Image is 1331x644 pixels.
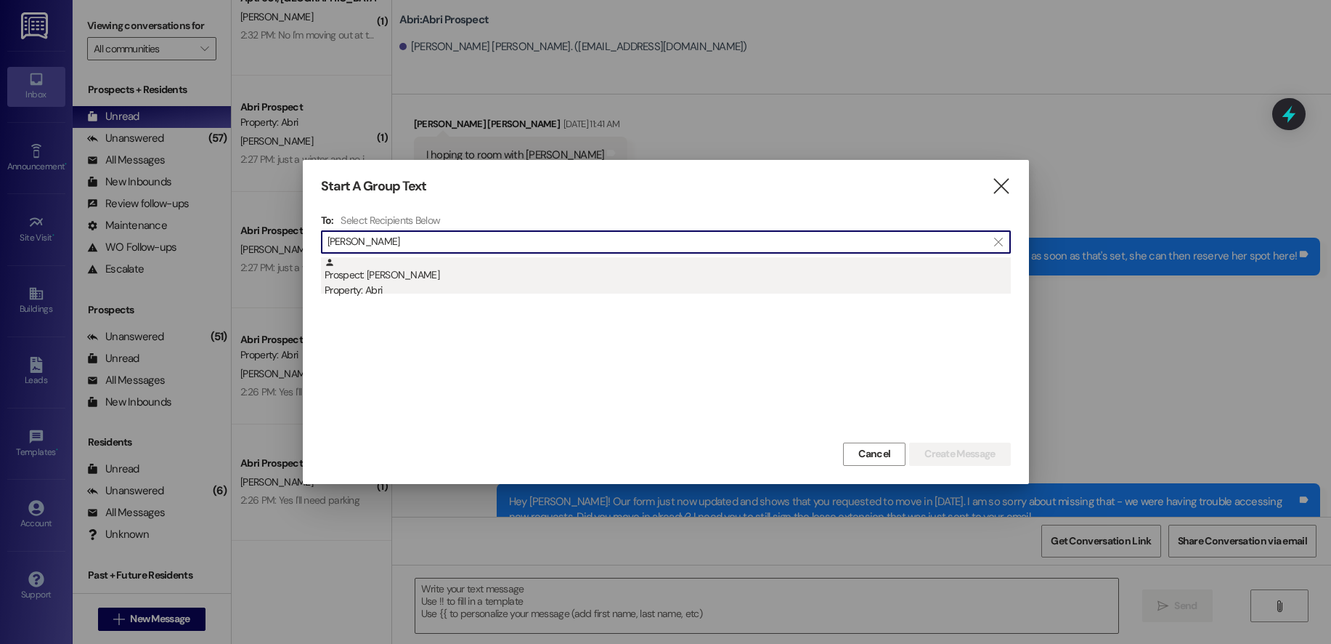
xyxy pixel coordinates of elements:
[858,446,890,462] span: Cancel
[994,236,1002,248] i: 
[327,232,987,252] input: Search for any contact or apartment
[321,178,427,195] h3: Start A Group Text
[924,446,995,462] span: Create Message
[987,231,1010,253] button: Clear text
[321,257,1011,294] div: Prospect: [PERSON_NAME]Property: Abri
[341,214,440,227] h4: Select Recipients Below
[325,283,1011,298] div: Property: Abri
[909,443,1010,466] button: Create Message
[321,214,334,227] h3: To:
[843,443,905,466] button: Cancel
[325,257,1011,299] div: Prospect: [PERSON_NAME]
[991,179,1011,194] i: 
